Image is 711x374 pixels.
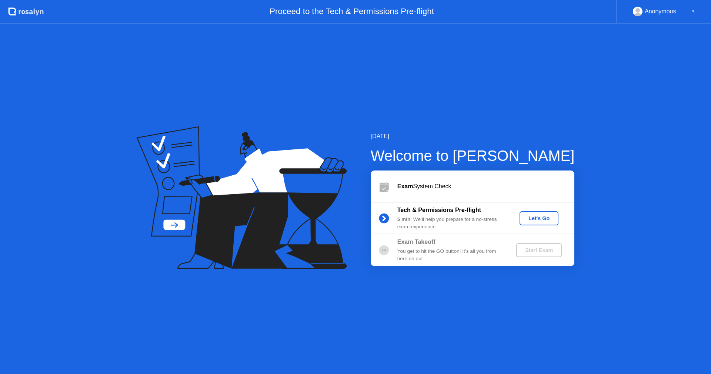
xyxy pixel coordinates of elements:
div: Start Exam [519,247,559,253]
div: [DATE] [371,132,575,141]
div: : We’ll help you prepare for a no-stress exam experience [397,216,504,231]
div: Anonymous [645,7,676,16]
b: Exam Takeoff [397,239,435,245]
div: ▼ [691,7,695,16]
div: System Check [397,182,574,191]
div: Welcome to [PERSON_NAME] [371,145,575,167]
b: Exam [397,183,413,189]
b: Tech & Permissions Pre-flight [397,207,481,213]
button: Start Exam [516,243,562,257]
button: Let's Go [520,211,558,225]
div: Let's Go [523,215,555,221]
div: You get to hit the GO button! It’s all you from here on out [397,248,504,263]
b: 5 min [397,216,411,222]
